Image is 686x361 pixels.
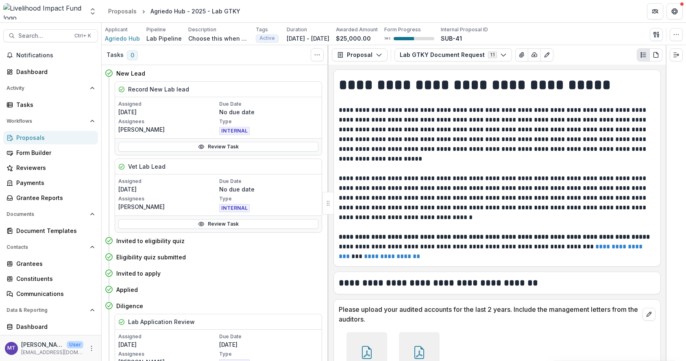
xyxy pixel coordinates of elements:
p: Applicant [105,26,128,33]
h5: Vet Lab Lead [128,162,166,171]
h5: Record New Lab lead [128,85,189,94]
p: [DATE] [219,340,318,349]
button: Notifications [3,49,98,62]
button: Toggle View Cancelled Tasks [311,48,324,61]
span: Data & Reporting [7,307,87,313]
img: Livelihood Impact Fund logo [3,3,84,20]
p: Type [219,118,318,125]
p: Due Date [219,333,318,340]
div: Proposals [16,133,91,142]
div: Tasks [16,100,91,109]
p: User [67,341,83,348]
span: Activity [7,85,87,91]
p: Please upload your audited accounts for the last 2 years. Include the management letters from the... [339,304,639,324]
h4: Applied [116,285,138,294]
p: [DATE] [118,108,218,116]
p: Tags [256,26,268,33]
a: Constituents [3,272,98,285]
p: No due date [219,185,318,194]
p: Assignees [118,350,218,358]
div: Agriedo Hub - 2025 - Lab GTKY [150,7,240,15]
p: [PERSON_NAME] [21,340,63,349]
a: Communications [3,287,98,300]
p: $25,000.00 [336,34,371,43]
a: Form Builder [3,146,98,159]
a: Proposals [3,131,98,144]
a: Dashboard [3,320,98,333]
a: Tasks [3,98,98,111]
p: Assigned [118,333,218,340]
button: Expand right [670,48,683,61]
span: INTERNAL [219,204,250,212]
button: Plaintext view [637,48,650,61]
a: Grantee Reports [3,191,98,204]
button: Partners [647,3,663,20]
div: Dashboard [16,322,91,331]
p: Form Progress [384,26,421,33]
h3: Tasks [107,52,124,59]
span: Search... [18,33,70,39]
p: Due Date [219,100,318,108]
button: Open entity switcher [87,3,98,20]
h4: Diligence [116,302,143,310]
p: [PERSON_NAME] [118,202,218,211]
p: Assignees [118,118,218,125]
div: Reviewers [16,163,91,172]
button: PDF view [649,48,662,61]
nav: breadcrumb [105,5,244,17]
button: Get Help [666,3,683,20]
button: View Attached Files [515,48,528,61]
button: Edit as form [540,48,553,61]
p: Assignees [118,195,218,202]
h4: Invited to apply [116,269,161,278]
a: Dashboard [3,65,98,78]
button: Open Documents [3,208,98,221]
p: Type [219,350,318,358]
span: INTERNAL [219,127,250,135]
p: Choose this when adding a new proposal to the first stage of a pipeline. [188,34,249,43]
p: Description [188,26,216,33]
div: Payments [16,178,91,187]
p: Pipeline [146,26,166,33]
button: Open Workflows [3,115,98,128]
p: Assigned [118,178,218,185]
button: edit [642,308,656,321]
p: [EMAIL_ADDRESS][DOMAIN_NAME] [21,349,83,356]
button: Lab GTKY Document Request11 [394,48,512,61]
span: Documents [7,211,87,217]
h4: New Lead [116,69,145,78]
span: Notifications [16,52,95,59]
button: Open Data & Reporting [3,304,98,317]
h4: Eligibility quiz submitted [116,253,186,261]
p: Assigned [118,100,218,108]
p: [PERSON_NAME] [118,125,218,134]
p: Awarded Amount [336,26,378,33]
p: Type [219,195,318,202]
div: Proposals [108,7,137,15]
a: Grantees [3,257,98,270]
a: Proposals [105,5,140,17]
button: Open Activity [3,82,98,95]
p: Duration [287,26,307,33]
span: 0 [127,50,138,60]
span: Active [259,35,275,41]
p: 50 % [384,36,390,41]
p: Internal Proposal ID [441,26,488,33]
div: Ctrl + K [73,31,93,40]
div: Communications [16,289,91,298]
button: More [87,344,96,353]
div: Grantees [16,259,91,268]
div: Dashboard [16,67,91,76]
button: Proposal [332,48,388,61]
h4: Invited to eligibility quiz [116,237,185,245]
a: Agriedo Hub [105,34,140,43]
p: No due date [219,108,318,116]
p: Due Date [219,178,318,185]
button: Open Contacts [3,241,98,254]
p: [DATE] [118,185,218,194]
a: Reviewers [3,161,98,174]
a: Document Templates [3,224,98,237]
div: Form Builder [16,148,91,157]
p: SUB-41 [441,34,462,43]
